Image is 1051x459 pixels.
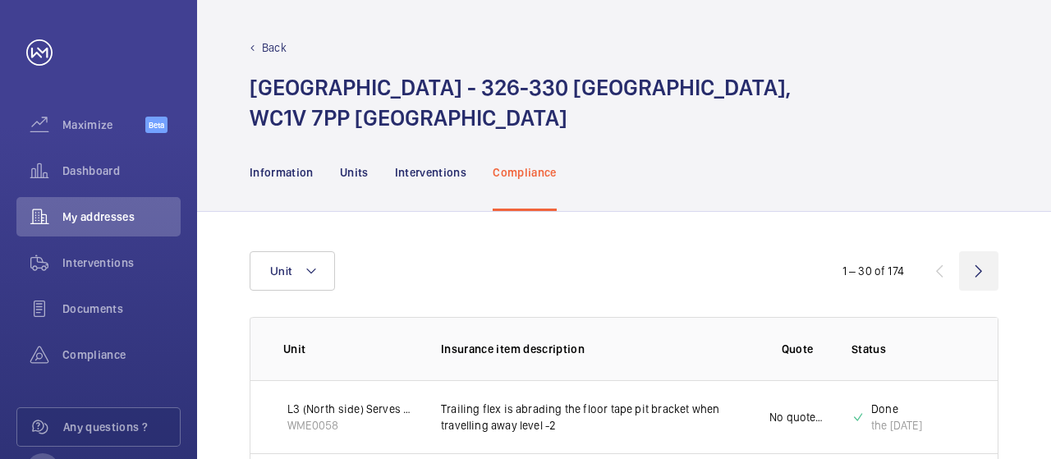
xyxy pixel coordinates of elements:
[62,117,145,133] span: Maximize
[62,347,181,363] span: Compliance
[250,251,335,291] button: Unit
[493,164,557,181] p: Compliance
[262,39,287,56] p: Back
[851,341,973,357] p: Status
[441,401,743,434] p: Trailing flex is abrading the floor tape pit bracket when travelling away level -2
[283,341,415,357] p: Unit
[871,401,922,417] p: Done
[287,417,415,434] p: WME0058
[62,209,181,225] span: My addresses
[62,163,181,179] span: Dashboard
[782,341,814,357] p: Quote
[250,72,791,133] h1: [GEOGRAPHIC_DATA] - 326-330 [GEOGRAPHIC_DATA], WC1V 7PP [GEOGRAPHIC_DATA]
[395,164,467,181] p: Interventions
[250,164,314,181] p: Information
[63,419,180,435] span: Any questions ?
[62,255,181,271] span: Interventions
[842,263,904,279] div: 1 – 30 of 174
[287,401,415,417] p: L3 (North side) Serves -1 & -2
[270,264,291,278] span: Unit
[441,341,743,357] p: Insurance item description
[145,117,168,133] span: Beta
[62,301,181,317] span: Documents
[340,164,369,181] p: Units
[871,417,922,434] div: the [DATE]
[769,409,825,425] p: No quote needed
